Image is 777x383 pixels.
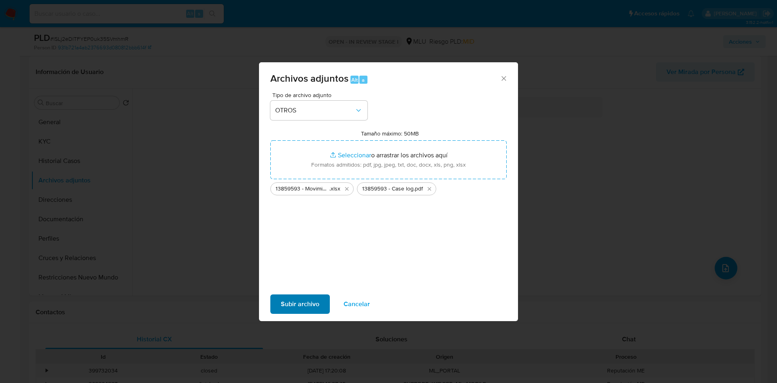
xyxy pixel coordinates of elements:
[333,294,380,314] button: Cancelar
[270,294,330,314] button: Subir archivo
[281,295,319,313] span: Subir archivo
[362,76,365,84] span: a
[342,184,352,194] button: Eliminar 13859593 - Movimientos.xlsx
[276,185,329,193] span: 13859593 - Movimientos
[275,106,355,114] span: OTROS
[500,74,507,82] button: Cerrar
[270,101,367,120] button: OTROS
[414,185,423,193] span: .pdf
[270,179,507,195] ul: Archivos seleccionados
[344,295,370,313] span: Cancelar
[272,92,369,98] span: Tipo de archivo adjunto
[425,184,434,194] button: Eliminar 13859593 - Case log.pdf
[362,185,414,193] span: 13859593 - Case log
[361,130,419,137] label: Tamaño máximo: 50MB
[351,76,358,84] span: Alt
[270,71,348,85] span: Archivos adjuntos
[329,185,340,193] span: .xlsx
